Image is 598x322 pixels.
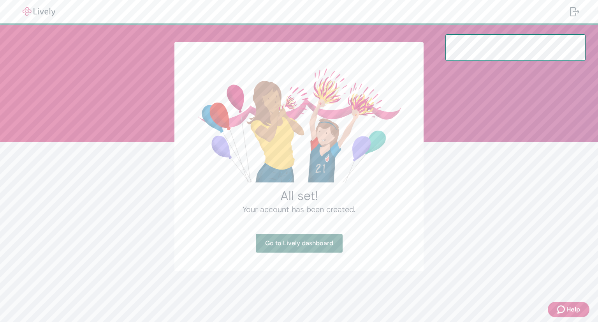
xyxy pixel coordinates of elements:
[557,305,566,314] svg: Zendesk support icon
[256,234,343,253] a: Go to Lively dashboard
[17,7,61,16] img: Lively
[548,302,589,317] button: Zendesk support iconHelp
[193,188,405,203] h2: All set!
[564,2,586,21] button: Log out
[566,305,580,314] span: Help
[193,203,405,215] h4: Your account has been created.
